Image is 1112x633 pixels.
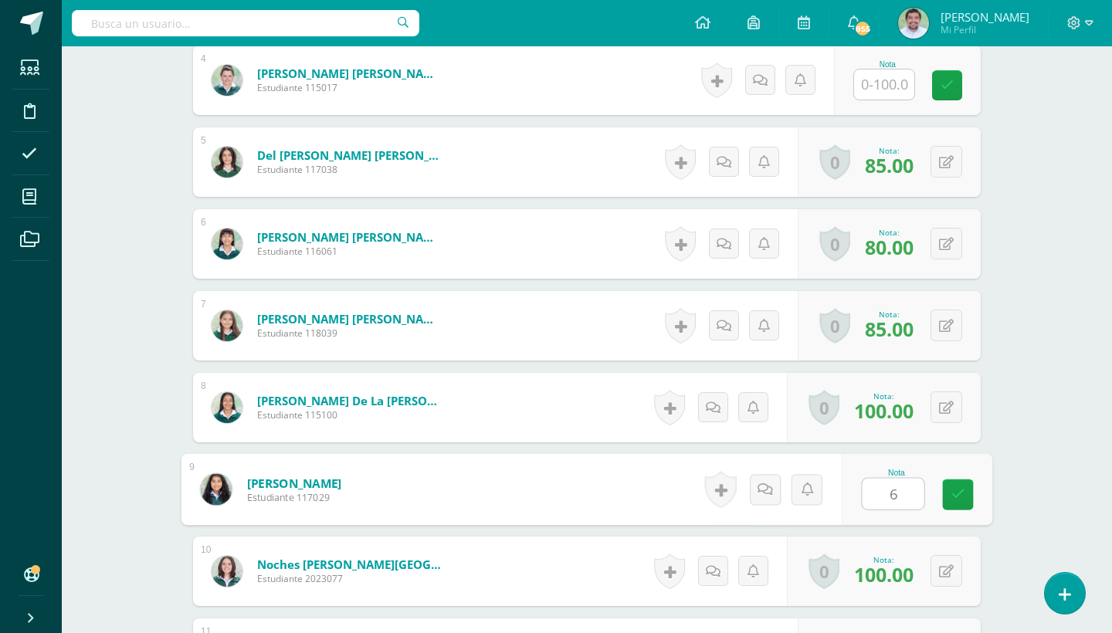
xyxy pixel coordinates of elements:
[854,391,914,401] div: Nota:
[212,310,242,341] img: 2ceeeeeac689e679d6fe2c120338d5c2.png
[863,479,924,509] input: 0-100.0
[865,152,914,178] span: 85.00
[941,23,1029,36] span: Mi Perfil
[257,81,442,94] span: Estudiante 115017
[257,557,442,572] a: Noches [PERSON_NAME][GEOGRAPHIC_DATA]
[819,308,850,344] a: 0
[865,234,914,260] span: 80.00
[257,327,442,340] span: Estudiante 118039
[247,475,342,491] a: [PERSON_NAME]
[809,390,839,425] a: 0
[72,10,419,36] input: Busca un usuario...
[212,228,242,259] img: 981b30d0db7cedbe81d0806b3223499b.png
[854,20,871,37] span: 855
[257,229,442,245] a: [PERSON_NAME] [PERSON_NAME]
[212,556,242,587] img: cf122310391f7a928a40645edd7e1f45.png
[941,9,1029,25] span: [PERSON_NAME]
[257,572,442,585] span: Estudiante 2023077
[819,144,850,180] a: 0
[862,469,932,477] div: Nota
[898,8,929,39] img: 8512c19bb1a7e343054284e08b85158d.png
[865,316,914,342] span: 85.00
[854,554,914,565] div: Nota:
[865,145,914,156] div: Nota:
[212,392,242,423] img: be577f796cacd2fac92512d18923a548.png
[865,309,914,320] div: Nota:
[247,491,342,505] span: Estudiante 117029
[212,65,242,96] img: 64307a1dd9282e061bf43283a80d364e.png
[819,226,850,262] a: 0
[257,311,442,327] a: [PERSON_NAME] [PERSON_NAME]
[257,393,442,408] a: [PERSON_NAME] De La [PERSON_NAME] [PERSON_NAME]
[809,553,839,589] a: 0
[257,147,442,163] a: del [PERSON_NAME] [PERSON_NAME]
[257,163,442,176] span: Estudiante 117038
[257,408,442,421] span: Estudiante 115100
[854,398,914,424] span: 100.00
[865,227,914,238] div: Nota:
[212,147,242,178] img: 75ed5b39407dee37589b70a12347b295.png
[854,561,914,587] span: 100.00
[854,69,914,100] input: 0-100.0
[257,245,442,258] span: Estudiante 116061
[200,473,232,505] img: f80adf85d64e295c3607742a5ce69bdd.png
[853,60,921,69] div: Nota
[257,66,442,81] a: [PERSON_NAME] [PERSON_NAME]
